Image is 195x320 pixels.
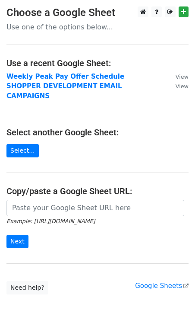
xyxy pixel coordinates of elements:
small: View [176,83,189,90]
small: Example: [URL][DOMAIN_NAME] [6,218,95,224]
h3: Choose a Google Sheet [6,6,189,19]
a: Weekly Peak Pay Offer Schedule [6,73,124,80]
small: View [176,74,189,80]
a: Select... [6,144,39,157]
h4: Copy/paste a Google Sheet URL: [6,186,189,196]
a: Need help? [6,281,48,294]
p: Use one of the options below... [6,22,189,32]
h4: Use a recent Google Sheet: [6,58,189,68]
input: Next [6,235,28,248]
a: SHOPPER DEVELOPMENT EMAIL CAMPAIGNS [6,82,122,100]
a: Google Sheets [135,282,189,290]
a: View [167,82,189,90]
a: View [167,73,189,80]
input: Paste your Google Sheet URL here [6,200,184,216]
h4: Select another Google Sheet: [6,127,189,138]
